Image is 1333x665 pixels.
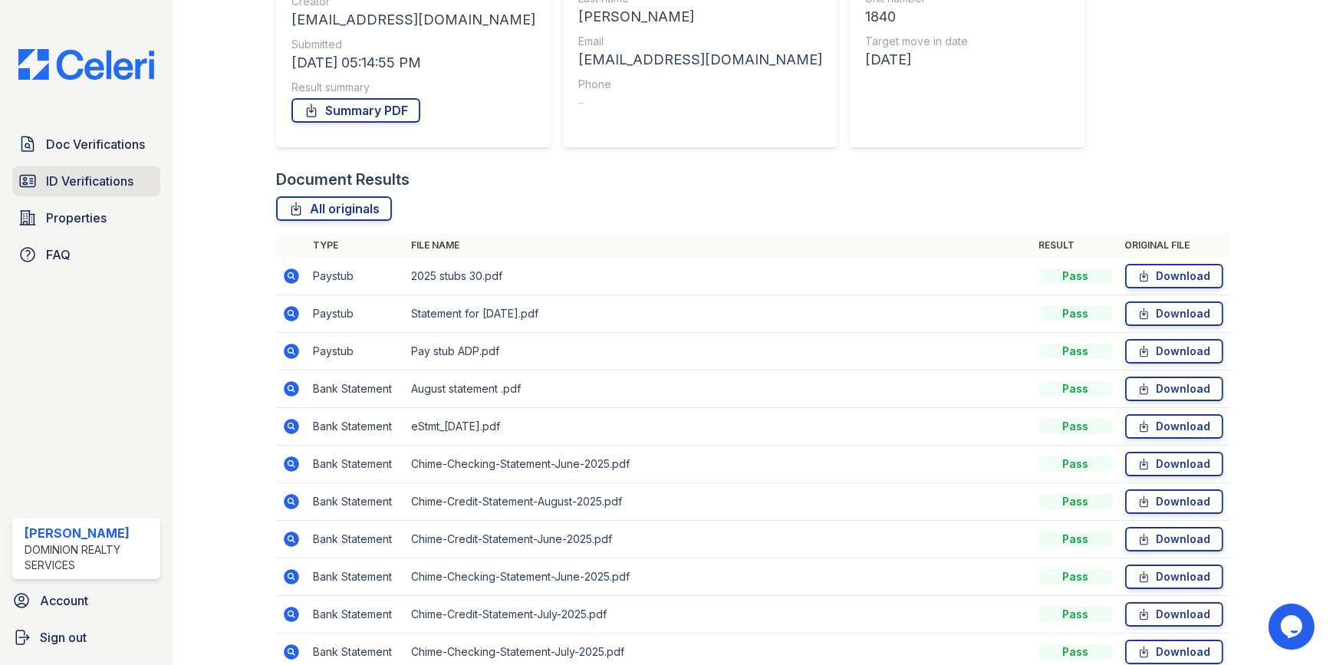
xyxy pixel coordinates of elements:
[12,166,160,196] a: ID Verifications
[405,521,1032,558] td: Chime-Credit-Statement-June-2025.pdf
[578,49,822,71] div: [EMAIL_ADDRESS][DOMAIN_NAME]
[307,233,405,258] th: Type
[1039,419,1113,434] div: Pass
[276,169,410,190] div: Document Results
[405,483,1032,521] td: Chime-Credit-Statement-August-2025.pdf
[25,524,154,542] div: [PERSON_NAME]
[25,542,154,573] div: Dominion Realty Services
[46,135,145,153] span: Doc Verifications
[405,233,1032,258] th: File name
[46,172,133,190] span: ID Verifications
[1033,233,1119,258] th: Result
[1039,494,1113,509] div: Pass
[307,258,405,295] td: Paystub
[578,6,822,28] div: [PERSON_NAME]
[307,370,405,408] td: Bank Statement
[1039,268,1113,284] div: Pass
[1125,452,1223,476] a: Download
[1039,456,1113,472] div: Pass
[40,628,87,647] span: Sign out
[6,49,166,80] img: CE_Logo_Blue-a8612792a0a2168367f1c8372b55b34899dd931a85d93a1a3d3e32e68fde9ad4.png
[1119,233,1229,258] th: Original file
[578,92,822,114] div: -
[1125,377,1223,401] a: Download
[46,209,107,227] span: Properties
[865,49,1070,71] div: [DATE]
[307,558,405,596] td: Bank Statement
[6,585,166,616] a: Account
[1125,414,1223,439] a: Download
[1039,607,1113,622] div: Pass
[865,34,1070,49] div: Target move in date
[1125,489,1223,514] a: Download
[405,333,1032,370] td: Pay stub ADP.pdf
[578,34,822,49] div: Email
[1039,644,1113,660] div: Pass
[291,52,535,74] div: [DATE] 05:14:55 PM
[6,622,166,653] a: Sign out
[865,6,1070,28] div: 1840
[291,98,420,123] a: Summary PDF
[307,483,405,521] td: Bank Statement
[1125,565,1223,589] a: Download
[405,370,1032,408] td: August statement .pdf
[307,295,405,333] td: Paystub
[46,245,71,264] span: FAQ
[1039,381,1113,397] div: Pass
[307,333,405,370] td: Paystub
[405,258,1032,295] td: 2025 stubs 30.pdf
[405,408,1032,446] td: eStmt_[DATE].pdf
[12,129,160,160] a: Doc Verifications
[276,196,392,221] a: All originals
[405,446,1032,483] td: Chime-Checking-Statement-June-2025.pdf
[12,239,160,270] a: FAQ
[405,295,1032,333] td: Statement for [DATE].pdf
[1125,264,1223,288] a: Download
[1039,532,1113,547] div: Pass
[1125,527,1223,551] a: Download
[1039,569,1113,584] div: Pass
[40,591,88,610] span: Account
[291,80,535,95] div: Result summary
[405,596,1032,634] td: Chime-Credit-Statement-July-2025.pdf
[1125,602,1223,627] a: Download
[1125,301,1223,326] a: Download
[291,9,535,31] div: [EMAIL_ADDRESS][DOMAIN_NAME]
[578,77,822,92] div: Phone
[307,446,405,483] td: Bank Statement
[1039,344,1113,359] div: Pass
[307,521,405,558] td: Bank Statement
[1125,339,1223,364] a: Download
[1039,306,1113,321] div: Pass
[307,596,405,634] td: Bank Statement
[291,37,535,52] div: Submitted
[1125,640,1223,664] a: Download
[405,558,1032,596] td: Chime-Checking-Statement-June-2025.pdf
[1269,604,1318,650] iframe: chat widget
[307,408,405,446] td: Bank Statement
[12,202,160,233] a: Properties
